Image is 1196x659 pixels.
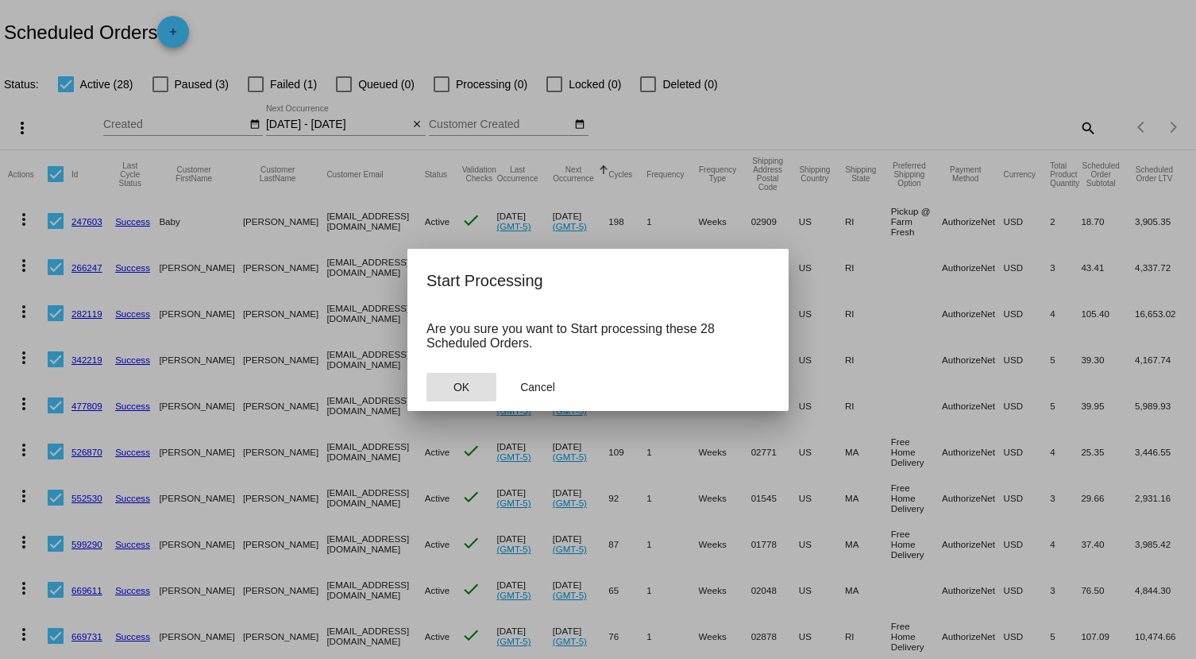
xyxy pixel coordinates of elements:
[426,322,770,351] p: Are you sure you want to Start processing these 28 Scheduled Orders.
[503,373,573,401] button: Close dialog
[426,373,496,401] button: Close dialog
[520,381,555,393] span: Cancel
[453,381,469,393] span: OK
[426,268,770,293] h2: Start Processing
